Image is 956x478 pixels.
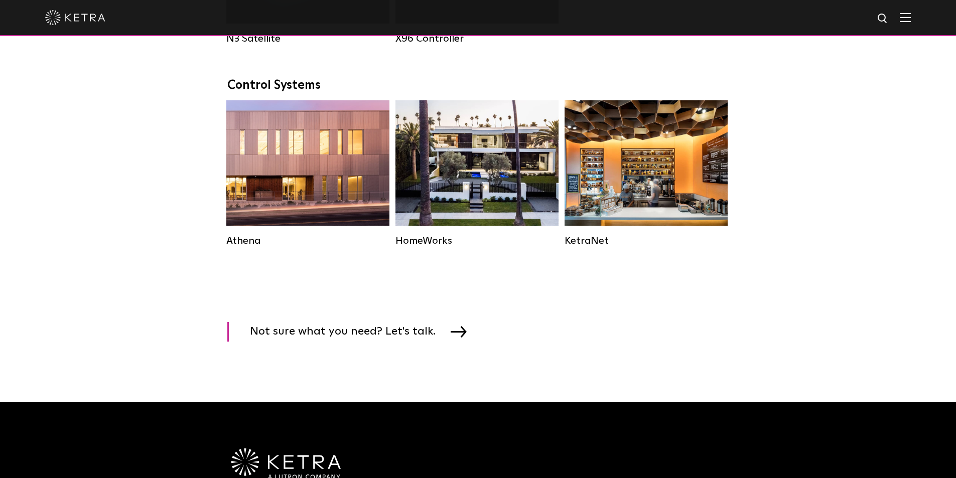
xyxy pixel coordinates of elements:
img: arrow [451,326,467,337]
img: Hamburger%20Nav.svg [900,13,911,22]
div: KetraNet [565,235,728,247]
img: search icon [877,13,889,25]
span: Not sure what you need? Let's talk. [250,322,451,342]
a: KetraNet Legacy System [565,100,728,247]
div: Athena [226,235,389,247]
a: Not sure what you need? Let's talk. [227,322,479,342]
img: ketra-logo-2019-white [45,10,105,25]
div: HomeWorks [395,235,559,247]
a: Athena Commercial Solution [226,100,389,247]
div: N3 Satellite [226,33,389,45]
div: Control Systems [227,78,729,93]
a: HomeWorks Residential Solution [395,100,559,247]
div: X96 Controller [395,33,559,45]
